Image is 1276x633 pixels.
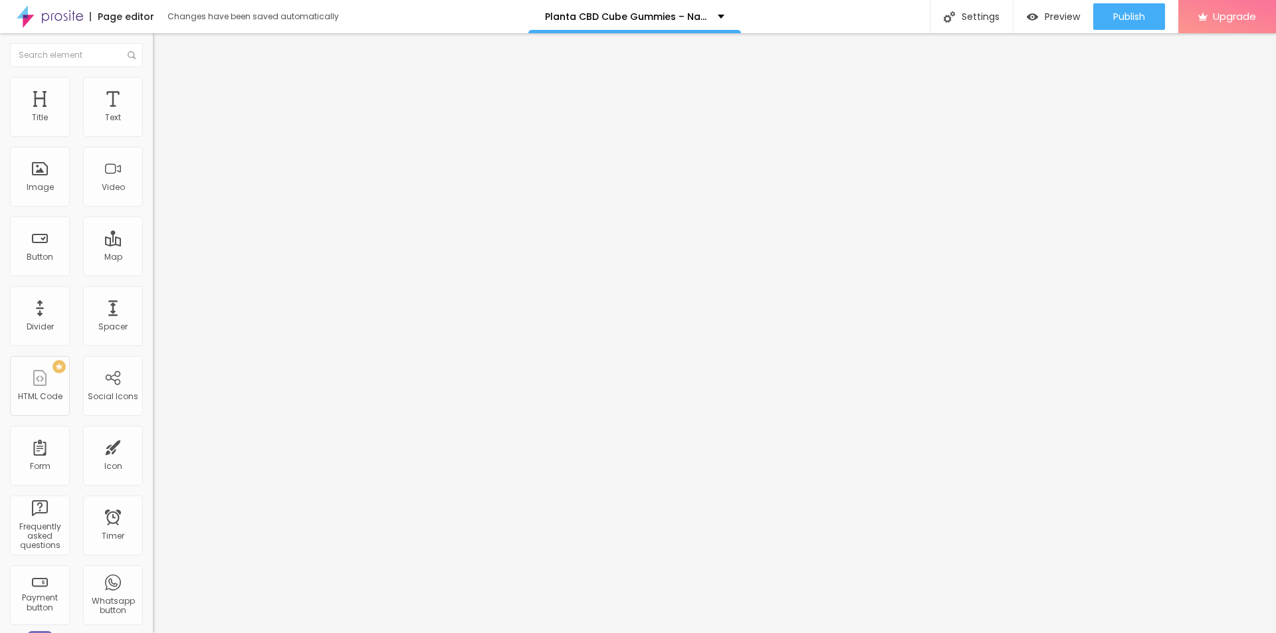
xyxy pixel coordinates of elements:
div: Text [105,113,121,122]
div: Button [27,252,53,262]
div: Title [32,113,48,122]
span: Preview [1045,11,1080,22]
div: Image [27,183,54,192]
div: Frequently asked questions [13,522,66,551]
input: Search element [10,43,143,67]
div: Icon [104,462,122,471]
div: Payment button [13,593,66,612]
div: Spacer [98,322,128,331]
img: view-1.svg [1027,11,1038,23]
div: Whatsapp button [86,596,139,616]
iframe: Editor [153,33,1276,633]
div: Map [104,252,122,262]
span: Publish [1113,11,1145,22]
button: Preview [1013,3,1093,30]
div: Page editor [90,12,154,21]
p: Planta CBD Cube Gummies – Natural Stress & Pain Relief [545,12,708,21]
button: Publish [1093,3,1165,30]
div: Form [30,462,51,471]
div: Social Icons [88,392,138,401]
span: Upgrade [1213,11,1256,22]
div: Video [102,183,125,192]
img: Icone [128,51,136,59]
div: Timer [102,531,124,541]
div: Changes have been saved automatically [167,13,339,21]
div: HTML Code [18,392,62,401]
div: Divider [27,322,54,331]
img: Icone [944,11,955,23]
